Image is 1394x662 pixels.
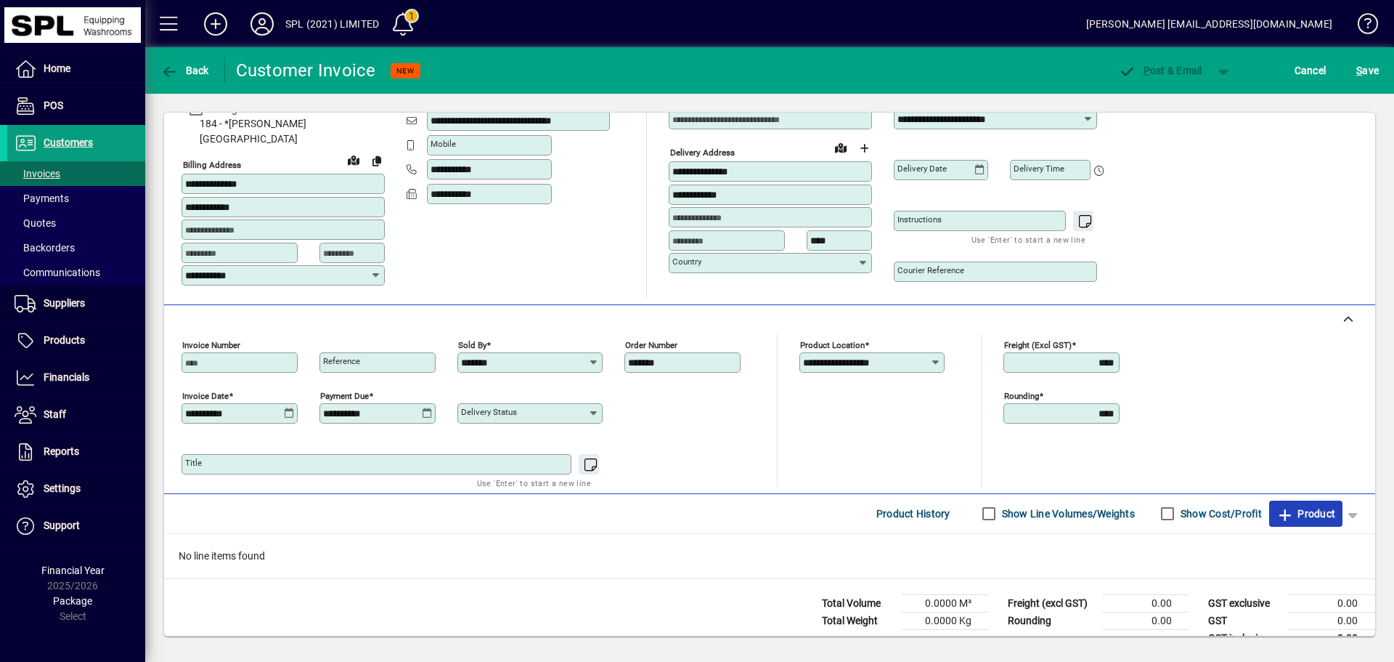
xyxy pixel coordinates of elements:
div: No line items found [164,534,1375,578]
td: 0.00 [1102,594,1189,612]
a: Quotes [7,211,145,235]
td: 0.00 [1288,594,1375,612]
mat-label: Delivery date [897,164,947,174]
label: Show Line Volumes/Weights [999,506,1135,521]
mat-label: Title [185,458,202,468]
span: Financial Year [41,565,105,576]
a: Home [7,51,145,87]
mat-hint: Use 'Enter' to start a new line [477,475,591,491]
div: [PERSON_NAME] [EMAIL_ADDRESS][DOMAIN_NAME] [1086,12,1332,36]
span: Back [160,65,209,76]
a: Knowledge Base [1347,3,1376,50]
button: Back [157,57,213,84]
mat-label: Delivery status [461,407,517,417]
td: Rounding [1000,612,1102,629]
a: Staff [7,397,145,433]
mat-label: Payment due [320,390,369,400]
mat-label: Freight (excl GST) [1004,339,1072,350]
span: Cancel [1295,59,1326,82]
span: S [1356,65,1362,76]
mat-label: Order number [625,339,677,350]
div: Customer Invoice [236,59,376,82]
td: 0.0000 Kg [902,612,989,629]
td: 0.00 [1102,612,1189,629]
span: NEW [396,66,415,76]
mat-label: Country [672,257,701,267]
span: Financials [44,371,89,383]
button: Product History [871,501,956,527]
span: Staff [44,408,66,420]
mat-label: Rounding [1004,390,1039,400]
mat-label: Invoice number [182,339,240,350]
mat-label: Instructions [897,214,942,225]
span: Products [44,334,85,346]
span: ave [1356,59,1379,82]
span: Payments [15,193,69,204]
a: Payments [7,186,145,211]
span: Settings [44,483,81,494]
span: Suppliers [44,297,85,309]
mat-label: Mobile [431,139,456,149]
td: Freight (excl GST) [1000,594,1102,612]
button: Product [1269,501,1342,527]
span: Home [44,62,70,74]
a: View on map [829,136,852,159]
span: Reports [44,445,79,457]
span: Package [53,595,92,607]
mat-label: Courier Reference [897,265,964,275]
button: Save [1353,57,1382,84]
span: Support [44,520,80,531]
mat-label: Reference [323,356,360,366]
span: Quotes [15,217,56,229]
a: Communications [7,260,145,285]
mat-hint: Use 'Enter' to start a new line [971,231,1085,248]
td: 0.00 [1288,629,1375,647]
button: Cancel [1291,57,1330,84]
span: Backorders [15,242,75,254]
a: Products [7,323,145,359]
mat-label: Invoice date [182,390,229,400]
app-page-header-button: Back [145,57,225,84]
a: Backorders [7,235,145,260]
td: 0.00 [1288,612,1375,629]
span: P [1144,65,1150,76]
span: Communications [15,267,100,278]
span: ost & Email [1118,65,1202,76]
span: 184 - *[PERSON_NAME] [GEOGRAPHIC_DATA] [182,116,385,147]
button: Profile [239,11,285,37]
button: Add [192,11,239,37]
a: POS [7,88,145,124]
td: GST exclusive [1201,594,1288,612]
button: Copy to Delivery address [365,149,388,172]
button: Post & Email [1111,57,1210,84]
span: POS [44,100,63,111]
a: Reports [7,434,145,470]
td: GST inclusive [1201,629,1288,647]
a: Invoices [7,161,145,186]
span: Product [1276,502,1335,525]
div: SPL (2021) LIMITED [285,12,379,36]
label: Show Cost/Profit [1178,506,1262,521]
mat-label: Product location [800,339,865,350]
span: Customers [44,137,93,148]
mat-label: Delivery time [1014,164,1064,174]
td: Total Volume [815,594,902,612]
td: Total Weight [815,612,902,629]
a: Settings [7,471,145,507]
mat-label: Sold by [458,339,486,350]
td: GST [1201,612,1288,629]
td: 0.0000 M³ [902,594,989,612]
a: Financials [7,360,145,396]
button: Choose address [852,137,876,160]
a: Suppliers [7,286,145,322]
span: Invoices [15,168,60,179]
a: Support [7,508,145,544]
span: Product History [876,502,950,525]
a: View on map [342,148,365,171]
